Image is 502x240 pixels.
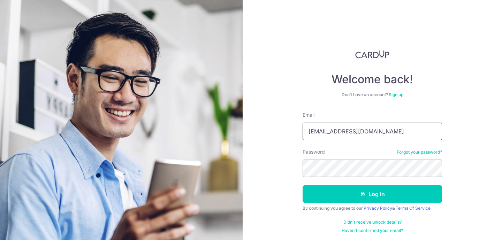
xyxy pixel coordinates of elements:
a: Didn't receive unlock details? [343,219,402,225]
a: Terms Of Service [396,206,431,211]
a: Privacy Policy [364,206,392,211]
a: Haven't confirmed your email? [342,228,403,233]
label: Password [303,148,325,155]
div: By continuing you agree to our & [303,206,442,211]
img: CardUp Logo [355,50,389,59]
label: Email [303,111,314,118]
button: Log in [303,185,442,203]
div: Don’t have an account? [303,92,442,98]
a: Sign up [389,92,403,97]
h4: Welcome back! [303,72,442,86]
a: Forgot your password? [397,149,442,155]
input: Enter your Email [303,123,442,140]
